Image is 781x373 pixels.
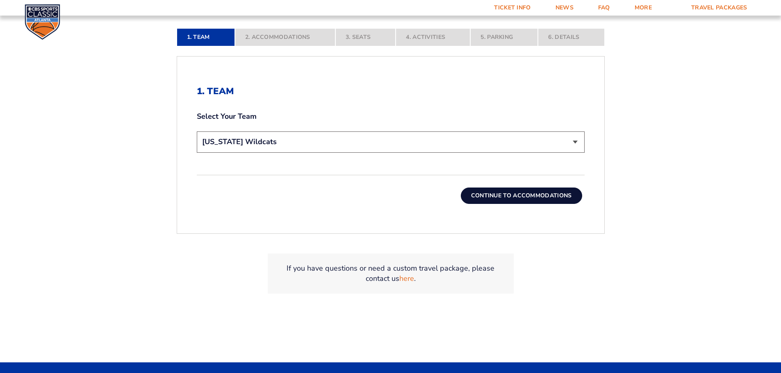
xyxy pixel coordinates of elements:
h2: 1. Team [197,86,585,97]
a: here [399,274,414,284]
button: Continue To Accommodations [461,188,582,204]
p: If you have questions or need a custom travel package, please contact us . [278,263,504,284]
img: CBS Sports Classic [25,4,60,40]
label: Select Your Team [197,111,585,122]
